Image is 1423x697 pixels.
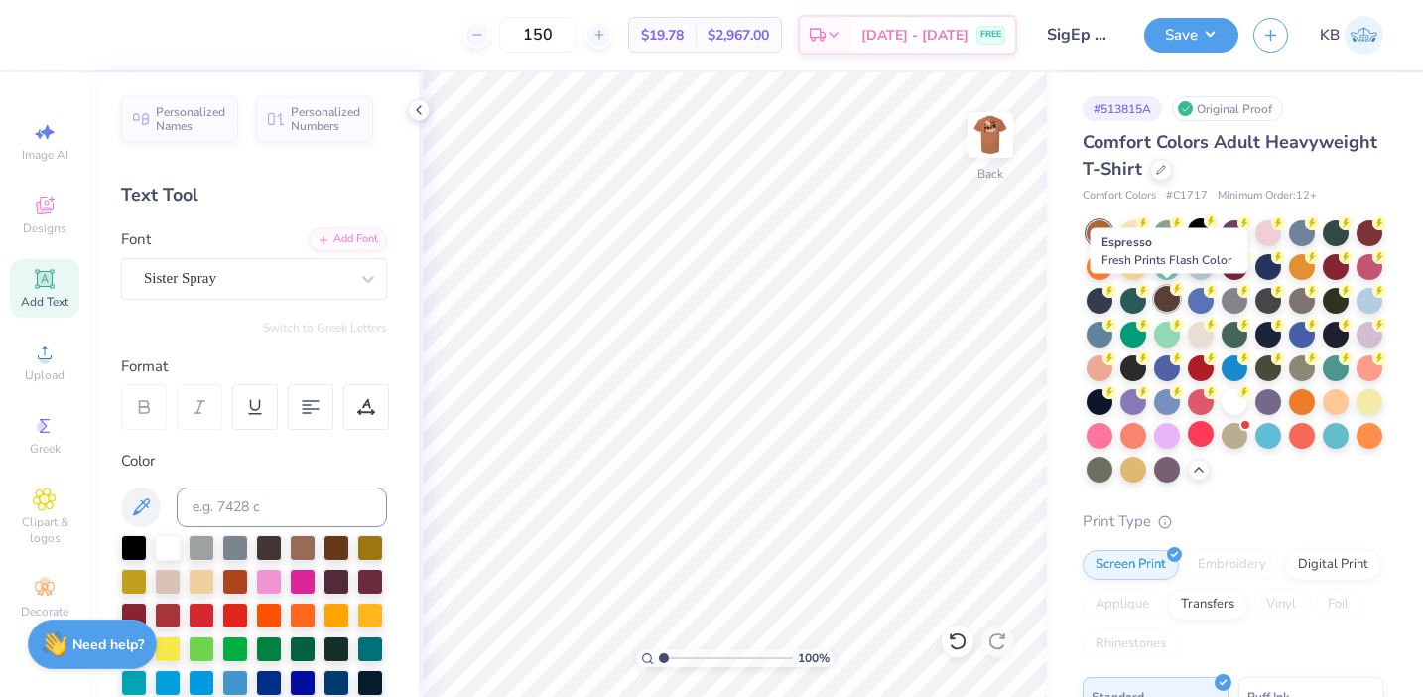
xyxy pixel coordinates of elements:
span: 100 % [798,649,830,667]
span: Minimum Order: 12 + [1218,188,1317,205]
span: Image AI [22,147,68,163]
button: Switch to Greek Letters [263,320,387,336]
div: Add Font [309,228,387,251]
span: Comfort Colors [1083,188,1156,205]
div: Digital Print [1285,550,1381,580]
span: Designs [23,220,66,236]
div: Applique [1083,590,1162,620]
span: Clipart & logos [10,514,79,546]
div: # 513815A [1083,96,1162,121]
div: Original Proof [1172,96,1283,121]
strong: Need help? [72,635,144,654]
span: Upload [25,367,65,383]
input: – – [499,17,577,53]
span: # C1717 [1166,188,1208,205]
span: FREE [980,28,1001,42]
div: Rhinestones [1083,629,1179,659]
span: Fresh Prints Flash Color [1101,252,1231,268]
span: Add Text [21,294,68,310]
div: Espresso [1091,228,1248,274]
div: Foil [1315,590,1361,620]
span: Personalized Numbers [291,105,361,133]
div: Print Type [1083,510,1383,533]
img: Back [970,115,1010,155]
img: Kaiden Bondurant [1345,16,1383,55]
span: [DATE] - [DATE] [861,25,969,46]
div: Transfers [1168,590,1247,620]
span: Personalized Names [156,105,226,133]
input: Untitled Design [1032,15,1129,55]
span: $2,967.00 [708,25,769,46]
div: Text Tool [121,182,387,209]
span: Decorate [21,604,68,620]
div: Embroidery [1185,550,1279,580]
span: Comfort Colors Adult Heavyweight T-Shirt [1083,130,1377,181]
div: Format [121,355,389,378]
span: Greek [30,441,61,457]
label: Font [121,228,151,251]
div: Back [977,165,1003,183]
button: Save [1144,18,1238,53]
span: KB [1320,24,1340,47]
div: Color [121,450,387,473]
div: Vinyl [1253,590,1309,620]
div: Screen Print [1083,550,1179,580]
input: e.g. 7428 c [177,488,387,527]
span: $19.78 [641,25,684,46]
a: KB [1320,16,1383,55]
